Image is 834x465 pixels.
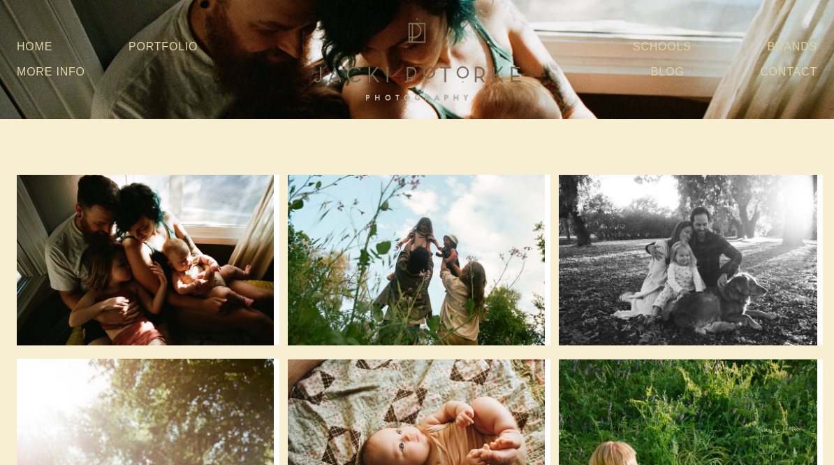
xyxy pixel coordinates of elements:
a: More Info [17,59,85,85]
img: 19010009.JPG [17,175,274,345]
a: Home [17,34,52,59]
img: Jacki Potorke Sacramento Family Photographer [305,15,529,104]
img: english-film-spring2024-jacki-potorke-photo-6.jpg [288,175,545,345]
a: Portfolio [129,41,198,52]
a: Schools [633,34,692,59]
img: breard-film-jackipotorkephoto-13.jpg [559,175,817,345]
a: Brands [768,34,817,59]
a: Blog [651,59,685,85]
a: Contact [760,59,817,85]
